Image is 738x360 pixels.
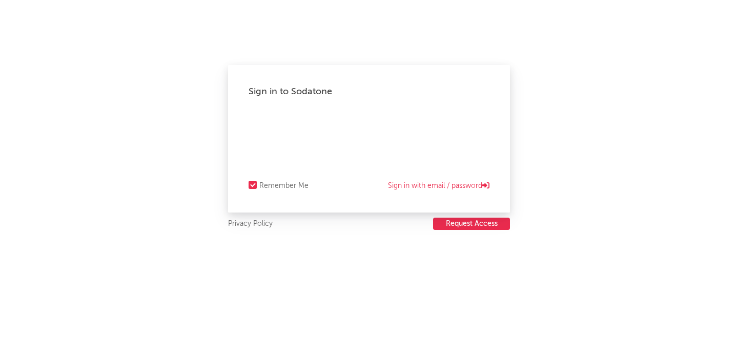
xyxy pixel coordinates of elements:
a: Privacy Policy [228,218,273,230]
div: Sign in to Sodatone [249,86,489,98]
a: Sign in with email / password [388,180,489,192]
a: Request Access [433,218,510,230]
div: Remember Me [259,180,309,192]
button: Request Access [433,218,510,230]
